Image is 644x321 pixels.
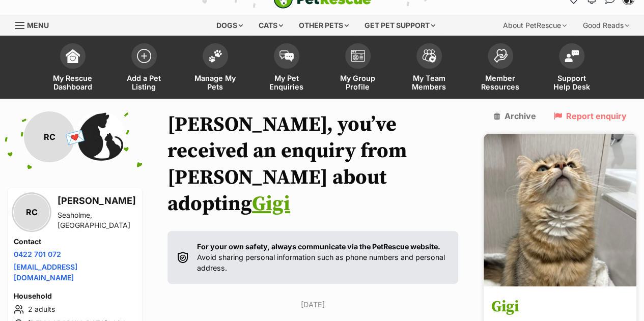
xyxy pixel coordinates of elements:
[565,50,579,62] img: help-desk-icon-fdf02630f3aa405de69fd3d07c3f3aa587a6932b1a1747fa1d2bba05be0121f9.svg
[491,296,629,319] h3: Gigi
[465,38,536,99] a: Member Resources
[14,250,61,258] a: 0422 701 072
[576,15,636,36] div: Good Reads
[197,242,440,251] strong: For your own safety, always communicate via the PetRescue website.
[24,111,75,162] div: RC
[167,111,458,217] h1: [PERSON_NAME], you’ve received an enquiry from [PERSON_NAME] about adopting
[335,74,381,91] span: My Group Profile
[209,15,250,36] div: Dogs
[58,194,136,208] h3: [PERSON_NAME]
[192,74,238,91] span: Manage My Pets
[14,194,49,230] div: RC
[292,15,356,36] div: Other pets
[484,134,636,286] img: Gigi
[478,74,523,91] span: Member Resources
[14,291,136,301] h4: Household
[394,38,465,99] a: My Team Members
[14,237,136,247] h4: Contact
[58,210,136,230] div: Seaholme, [GEOGRAPHIC_DATA]
[494,111,536,121] a: Archive
[553,111,626,121] a: Report enquiry
[322,38,394,99] a: My Group Profile
[351,50,365,62] img: group-profile-icon-3fa3cf56718a62981997c0bc7e787c4b2cf8bcc04b72c1350f741eb67cf2f40e.svg
[14,262,77,282] a: [EMAIL_ADDRESS][DOMAIN_NAME]
[167,299,458,310] p: [DATE]
[406,74,452,91] span: My Team Members
[496,15,574,36] div: About PetRescue
[252,191,290,217] a: Gigi
[137,49,151,63] img: add-pet-listing-icon-0afa8454b4691262ce3f59096e99ab1cd57d4a30225e0717b998d2c9b9846f56.svg
[14,303,136,315] li: 2 adults
[50,74,96,91] span: My Rescue Dashboard
[208,49,222,63] img: manage-my-pets-icon-02211641906a0b7f246fdf0571729dbe1e7629f14944591b6c1af311fb30b64b.svg
[27,21,49,30] span: Menu
[251,15,290,36] div: Cats
[15,15,56,34] a: Menu
[251,38,322,99] a: My Pet Enquiries
[64,126,87,148] span: 💌
[121,74,167,91] span: Add a Pet Listing
[108,38,180,99] a: Add a Pet Listing
[279,50,294,62] img: pet-enquiries-icon-7e3ad2cf08bfb03b45e93fb7055b45f3efa6380592205ae92323e6603595dc1f.svg
[197,241,448,274] p: Avoid sharing personal information such as phone numbers and personal address.
[264,74,310,91] span: My Pet Enquiries
[180,38,251,99] a: Manage My Pets
[37,38,108,99] a: My Rescue Dashboard
[549,74,595,91] span: Support Help Desk
[357,15,442,36] div: Get pet support
[66,49,80,63] img: dashboard-icon-eb2f2d2d3e046f16d808141f083e7271f6b2e854fb5c12c21221c1fb7104beca.svg
[493,49,508,63] img: member-resources-icon-8e73f808a243e03378d46382f2149f9095a855e16c252ad45f914b54edf8863c.svg
[422,49,436,63] img: team-members-icon-5396bd8760b3fe7c0b43da4ab00e1e3bb1a5d9ba89233759b79545d2d3fc5d0d.svg
[536,38,607,99] a: Support Help Desk
[75,111,126,162] img: Elite cat rescue profile pic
